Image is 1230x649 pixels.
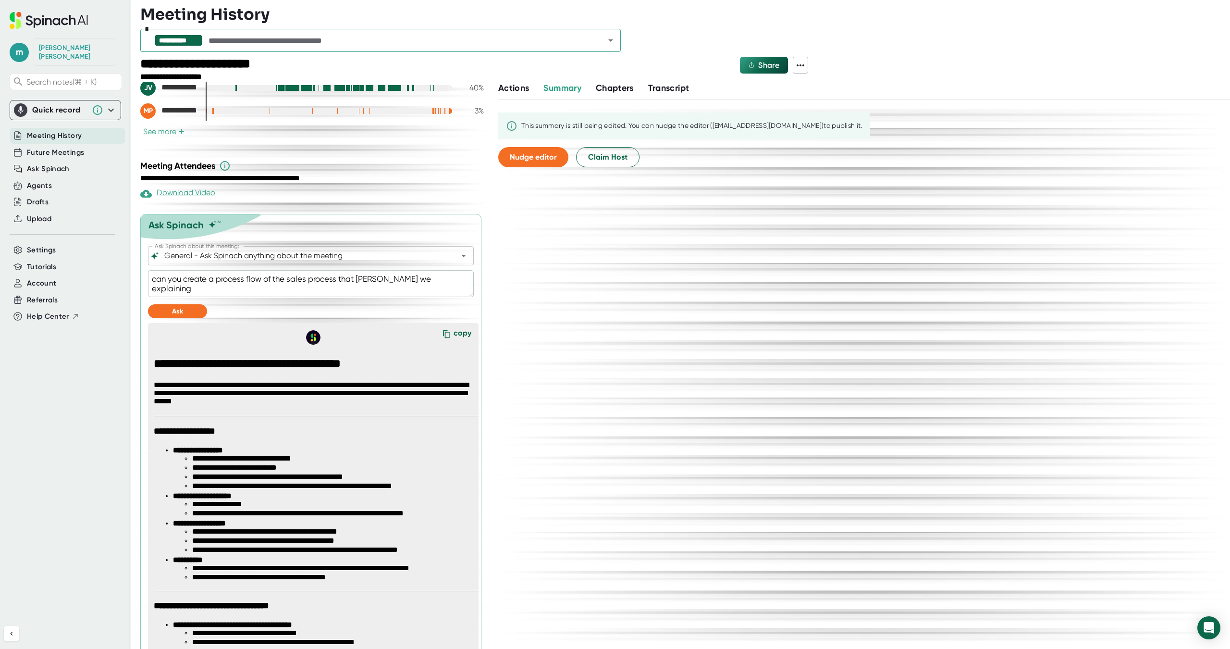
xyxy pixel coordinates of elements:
div: 3 % [460,106,484,115]
button: Meeting History [27,130,82,141]
button: Drafts [27,197,49,208]
button: Help Center [27,311,79,322]
div: 40 % [460,83,484,92]
div: Quick record [14,100,117,120]
div: Michael Paul [140,103,198,119]
h3: Meeting History [140,5,270,24]
span: Help Center [27,311,69,322]
button: Transcript [648,82,689,95]
button: Upload [27,213,51,225]
textarea: can you create a process flow of the sales process that [PERSON_NAME] we explaining [148,270,474,297]
span: Search notes (⌘ + K) [26,77,119,87]
button: Account [27,278,56,289]
div: JV [140,80,156,96]
div: This summary is still being edited. You can nudge the editor ([EMAIL_ADDRESS][DOMAIN_NAME]) to pu... [521,122,862,130]
span: Chapters [596,83,634,93]
button: Tutorials [27,262,56,273]
button: Ask [148,304,207,318]
div: MP [140,103,156,119]
input: What can we do to help? [162,249,443,262]
button: Actions [498,82,529,95]
span: Ask [172,307,183,315]
button: Referrals [27,295,58,306]
button: Settings [27,245,56,256]
div: Meeting Attendees [140,160,486,172]
button: Claim Host [576,147,640,167]
button: Share [740,57,788,74]
div: Download Video [140,188,215,200]
button: Ask Spinach [27,163,70,175]
div: Open Intercom Messenger [1197,616,1220,639]
button: Collapse sidebar [4,626,19,641]
span: Transcript [648,83,689,93]
div: Ask Spinach [148,219,204,231]
div: Quick record [32,105,87,115]
div: Michael Paul [39,44,111,61]
div: copy [454,328,471,341]
button: Open [457,249,470,262]
span: Share [758,61,779,70]
button: Open [604,34,617,47]
span: + [178,128,184,136]
span: m [10,43,29,62]
button: Chapters [596,82,634,95]
button: Summary [543,82,581,95]
span: Nudge editor [510,152,557,162]
span: Summary [543,83,581,93]
span: Actions [498,83,529,93]
span: Claim Host [588,151,627,163]
button: Nudge editor [498,147,568,167]
button: Agents [27,180,52,191]
div: Joe Vitorino [140,80,198,96]
button: See more+ [140,126,187,137]
button: Future Meetings [27,147,84,158]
